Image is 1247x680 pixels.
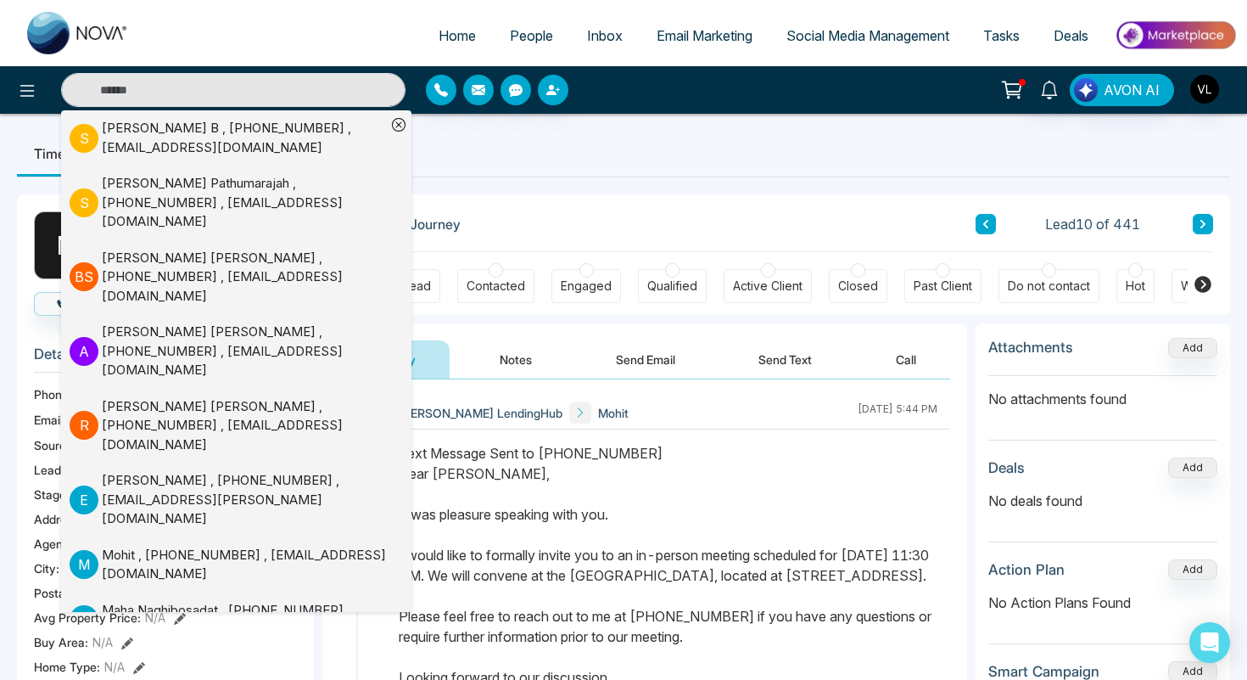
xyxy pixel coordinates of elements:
div: [PERSON_NAME] , [PHONE_NUMBER] , [EMAIL_ADDRESS][PERSON_NAME][DOMAIN_NAME] [102,471,386,529]
div: Warm [1181,278,1212,295]
div: [DATE] 5:44 PM [858,402,937,424]
div: Mohit , [PHONE_NUMBER] , [EMAIL_ADDRESS][DOMAIN_NAME] [102,546,386,584]
div: [PERSON_NAME] Pathumarajah , [PHONE_NUMBER] , [EMAIL_ADDRESS][DOMAIN_NAME] [102,174,386,232]
span: Source: [34,436,76,454]
div: Open Intercom Messenger [1189,622,1230,663]
span: Social Media Management [786,27,949,44]
div: Do not contact [1008,278,1090,295]
p: M N [70,605,98,634]
div: Engaged [561,278,612,295]
span: Home Type : [34,658,100,676]
a: Social Media Management [769,20,966,52]
p: M [70,550,98,579]
span: Agent: [34,535,70,553]
img: Nova CRM Logo [27,12,129,54]
div: [PERSON_NAME] [PERSON_NAME] , [PHONE_NUMBER] , [EMAIL_ADDRESS][DOMAIN_NAME] [102,323,386,380]
h3: Action Plan [988,561,1065,578]
div: Contacted [467,278,525,295]
span: AVON AI [1104,80,1160,100]
span: City : [34,559,59,577]
div: Active Client [733,278,802,295]
span: Phone: [34,385,72,403]
span: N/A [104,658,125,676]
a: Deals [1037,20,1105,52]
div: Closed [838,278,878,295]
p: No deals found [988,491,1217,511]
a: Tasks [966,20,1037,52]
span: Tasks [983,27,1020,44]
span: Address: [34,510,107,528]
span: N/A [145,609,165,627]
span: Postal Code : [34,584,103,602]
span: Add [1168,340,1217,354]
div: Past Client [914,278,972,295]
span: Stage: [34,486,70,503]
button: Add [1168,338,1217,358]
span: Home [439,27,476,44]
span: Mohit [598,404,629,422]
h3: Deals [988,459,1025,476]
img: User Avatar [1190,75,1219,104]
span: Inbox [587,27,623,44]
span: Lead Type: [34,461,95,479]
img: Market-place.gif [1114,16,1237,54]
p: E [70,486,98,514]
p: No attachments found [988,376,1217,409]
button: Add [1168,559,1217,580]
span: Avg Property Price : [34,609,141,627]
div: [PERSON_NAME] [PERSON_NAME] , [PHONE_NUMBER] , [EMAIL_ADDRESS][DOMAIN_NAME] [102,249,386,306]
span: Email Marketing [657,27,752,44]
h3: Smart Campaign [988,663,1099,680]
button: Add [1168,458,1217,478]
span: N/A [92,633,113,651]
p: S [70,188,98,217]
img: Lead Flow [1074,78,1098,102]
button: Call [34,292,116,316]
span: Lead 10 of 441 [1045,214,1140,234]
li: Timeline [17,131,104,177]
div: [PERSON_NAME] B , [PHONE_NUMBER] , [EMAIL_ADDRESS][DOMAIN_NAME] [102,119,386,157]
span: [PERSON_NAME] LendingHub [399,404,562,422]
p: B S [70,262,98,291]
p: S [70,124,98,153]
button: Send Email [582,340,709,379]
div: M [34,211,102,279]
div: Qualified [647,278,697,295]
button: Call [862,340,950,379]
p: No Action Plans Found [988,593,1217,613]
a: People [493,20,570,52]
button: AVON AI [1070,74,1174,106]
p: A [70,337,98,366]
div: [PERSON_NAME] [PERSON_NAME] , [PHONE_NUMBER] , [EMAIL_ADDRESS][DOMAIN_NAME] [102,397,386,455]
div: Maha Naghibosadat , [PHONE_NUMBER] , [EMAIL_ADDRESS][DOMAIN_NAME] [102,601,386,639]
a: Inbox [570,20,640,52]
a: Email Marketing [640,20,769,52]
a: Home [422,20,493,52]
span: Deals [1054,27,1088,44]
h3: Attachments [988,339,1073,356]
div: Hot [1126,278,1145,295]
span: Email: [34,411,66,429]
button: Notes [466,340,566,379]
span: People [510,27,553,44]
button: Send Text [724,340,846,379]
h3: Details [34,346,297,372]
span: Buy Area : [34,633,88,651]
p: R [70,411,98,440]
